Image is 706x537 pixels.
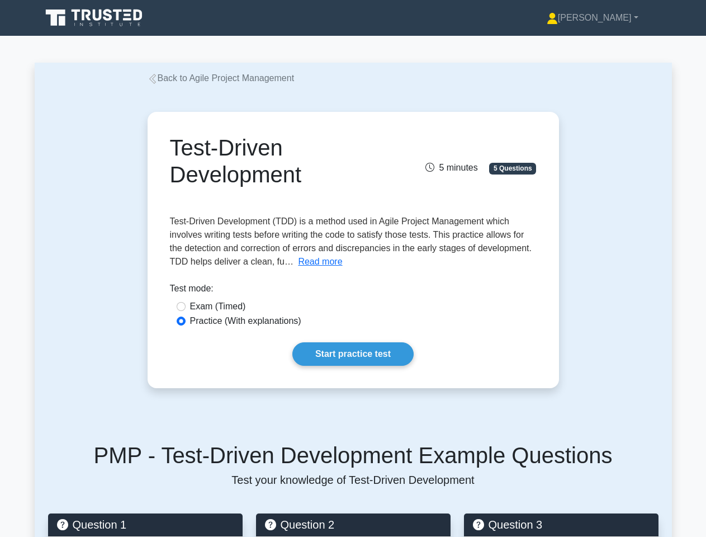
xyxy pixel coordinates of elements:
[292,342,414,366] a: Start practice test
[190,300,246,313] label: Exam (Timed)
[190,314,301,328] label: Practice (With explanations)
[48,473,658,487] p: Test your knowledge of Test-Driven Development
[170,134,410,188] h1: Test-Driven Development
[473,518,650,531] h5: Question 3
[298,255,342,268] button: Read more
[148,73,295,83] a: Back to Agile Project Management
[170,216,532,266] span: Test-Driven Development (TDD) is a method used in Agile Project Management which involves writing...
[425,163,477,172] span: 5 minutes
[170,282,537,300] div: Test mode:
[57,518,234,531] h5: Question 1
[520,7,665,29] a: [PERSON_NAME]
[48,442,658,469] h5: PMP - Test-Driven Development Example Questions
[265,518,442,531] h5: Question 2
[489,163,536,174] span: 5 Questions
